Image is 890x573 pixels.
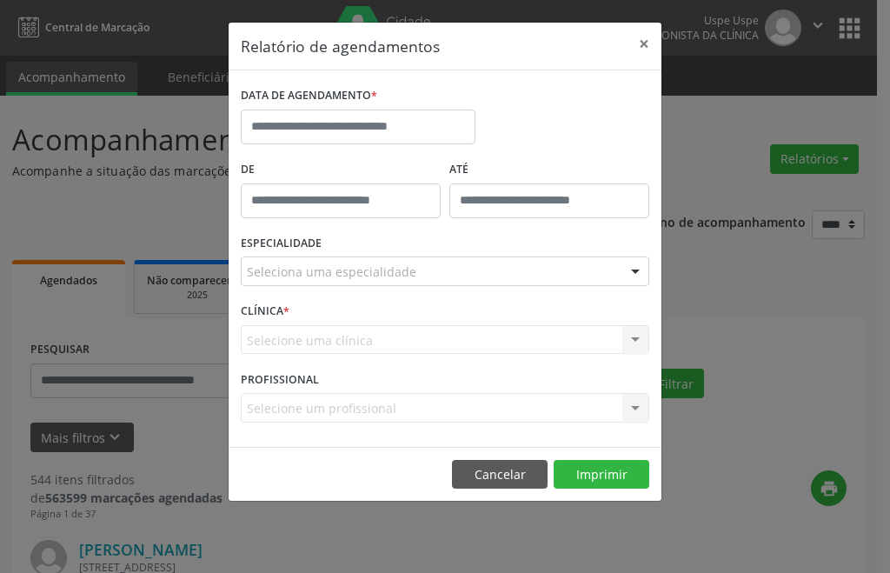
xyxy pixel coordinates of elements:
[554,460,649,490] button: Imprimir
[241,230,322,257] label: ESPECIALIDADE
[627,23,661,65] button: Close
[241,298,289,325] label: CLÍNICA
[452,460,548,490] button: Cancelar
[241,35,440,57] h5: Relatório de agendamentos
[241,157,441,183] label: De
[241,83,377,110] label: DATA DE AGENDAMENTO
[241,366,319,393] label: PROFISSIONAL
[247,263,416,281] span: Seleciona uma especialidade
[449,157,649,183] label: ATÉ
